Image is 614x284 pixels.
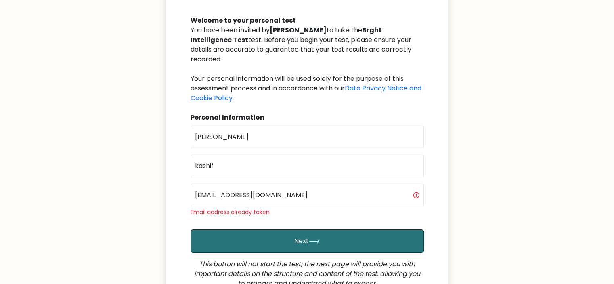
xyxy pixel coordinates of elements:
a: Data Privacy Notice and Cookie Policy. [191,84,421,103]
input: First name [191,126,424,148]
div: You have been invited by to take the test. Before you begin your test, please ensure your details... [191,25,424,103]
b: Brght Intelligence Test [191,25,382,44]
div: Personal Information [191,113,424,122]
div: Email address already taken [191,208,424,217]
input: Last name [191,155,424,177]
input: Email [191,184,424,206]
div: Welcome to your personal test [191,16,424,25]
b: [PERSON_NAME] [270,25,327,35]
button: Next [191,229,424,253]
